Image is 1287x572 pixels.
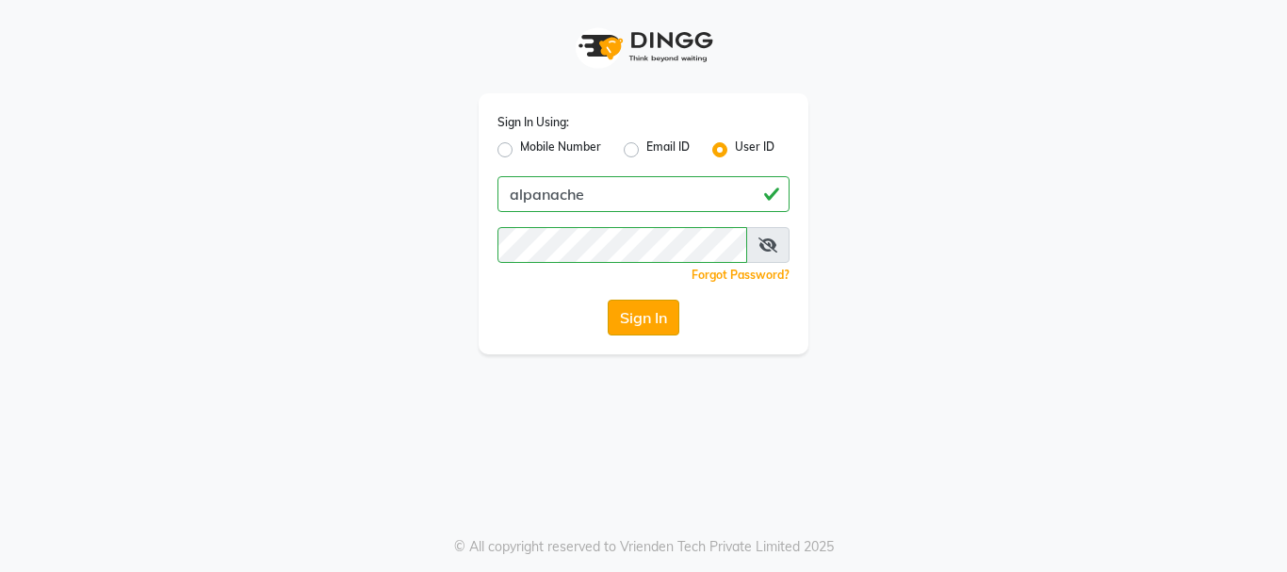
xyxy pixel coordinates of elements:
[646,139,690,161] label: Email ID
[497,114,569,131] label: Sign In Using:
[608,300,679,335] button: Sign In
[692,268,790,282] a: Forgot Password?
[568,19,719,74] img: logo1.svg
[520,139,601,161] label: Mobile Number
[497,176,790,212] input: Username
[497,227,747,263] input: Username
[735,139,774,161] label: User ID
